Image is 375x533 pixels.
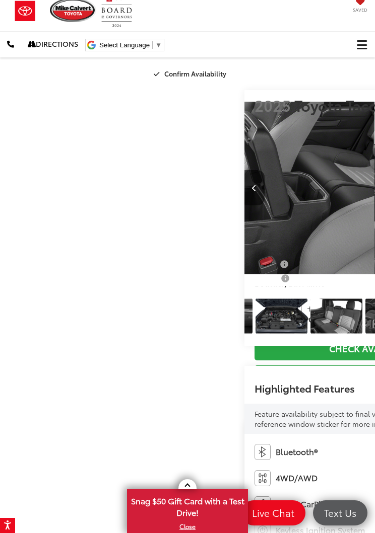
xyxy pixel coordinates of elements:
a: Select Language​ [99,41,162,49]
span: Select Language [99,41,150,49]
img: 4WD/AWD [255,470,271,486]
span: Live Chat [247,506,299,519]
span: 2025 [255,94,291,116]
a: My Saved Vehicles [353,1,367,13]
span: Text Us [319,506,361,519]
a: Expand Photo 19 [256,296,307,336]
button: Previous image [244,170,265,205]
button: Confirm Availability [148,65,234,83]
a: Live Chat [241,500,305,525]
span: ▼ [155,41,162,49]
span: Confirm Availability [164,69,226,78]
a: Directions [21,31,85,57]
img: Bluetooth® [255,444,271,460]
img: 2025 Toyota Tacoma TRD Sport [310,296,362,336]
span: 4WD/AWD [276,472,318,484]
span: Snag $50 Gift Card with a Test Drive! [128,490,247,521]
span: ​ [152,41,153,49]
span: Bluetooth® [276,446,318,458]
h2: Highlighted Features [255,383,355,394]
a: Expand Photo 20 [310,296,362,336]
span: Saved [353,7,367,13]
img: 2025 Toyota Tacoma TRD Sport [255,296,307,336]
a: Text Us [313,500,367,525]
button: Click to show site navigation [349,32,375,57]
img: Apple CarPlay [255,496,271,512]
